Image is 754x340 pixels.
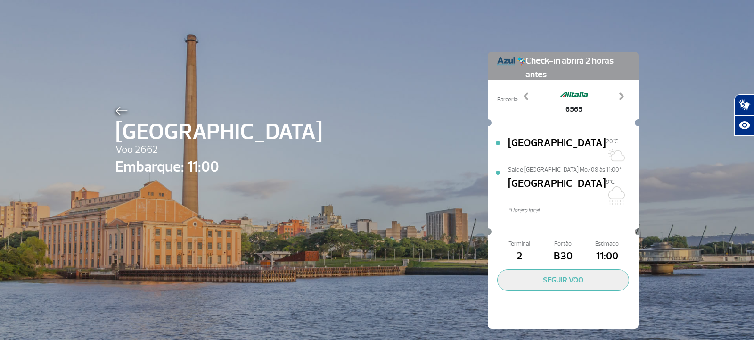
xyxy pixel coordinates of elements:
[734,94,754,115] button: Abrir tradutor de língua de sinais.
[525,52,629,82] span: Check-in abrirá 2 horas antes
[541,249,585,265] span: B30
[508,135,606,166] span: [GEOGRAPHIC_DATA]
[585,249,629,265] span: 11:00
[508,206,639,215] span: *Horáro local
[115,156,322,178] span: Embarque: 11:00
[508,166,639,172] span: Sai de [GEOGRAPHIC_DATA] Mo/08 às 11:00*
[497,95,518,104] span: Parceria:
[115,115,322,149] span: [GEOGRAPHIC_DATA]
[734,94,754,136] div: Plugin de acessibilidade da Hand Talk.
[508,176,606,206] span: [GEOGRAPHIC_DATA]
[585,240,629,249] span: Estimado
[497,269,629,291] button: SEGUIR VOO
[541,240,585,249] span: Portão
[497,240,541,249] span: Terminal
[560,104,588,115] span: 6565
[734,115,754,136] button: Abrir recursos assistivos.
[115,142,322,158] span: Voo 2662
[606,178,615,186] span: 9°C
[606,138,618,145] span: 20°C
[606,146,625,165] img: Sol com algumas nuvens
[606,186,625,205] img: Nublado
[497,249,541,265] span: 2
